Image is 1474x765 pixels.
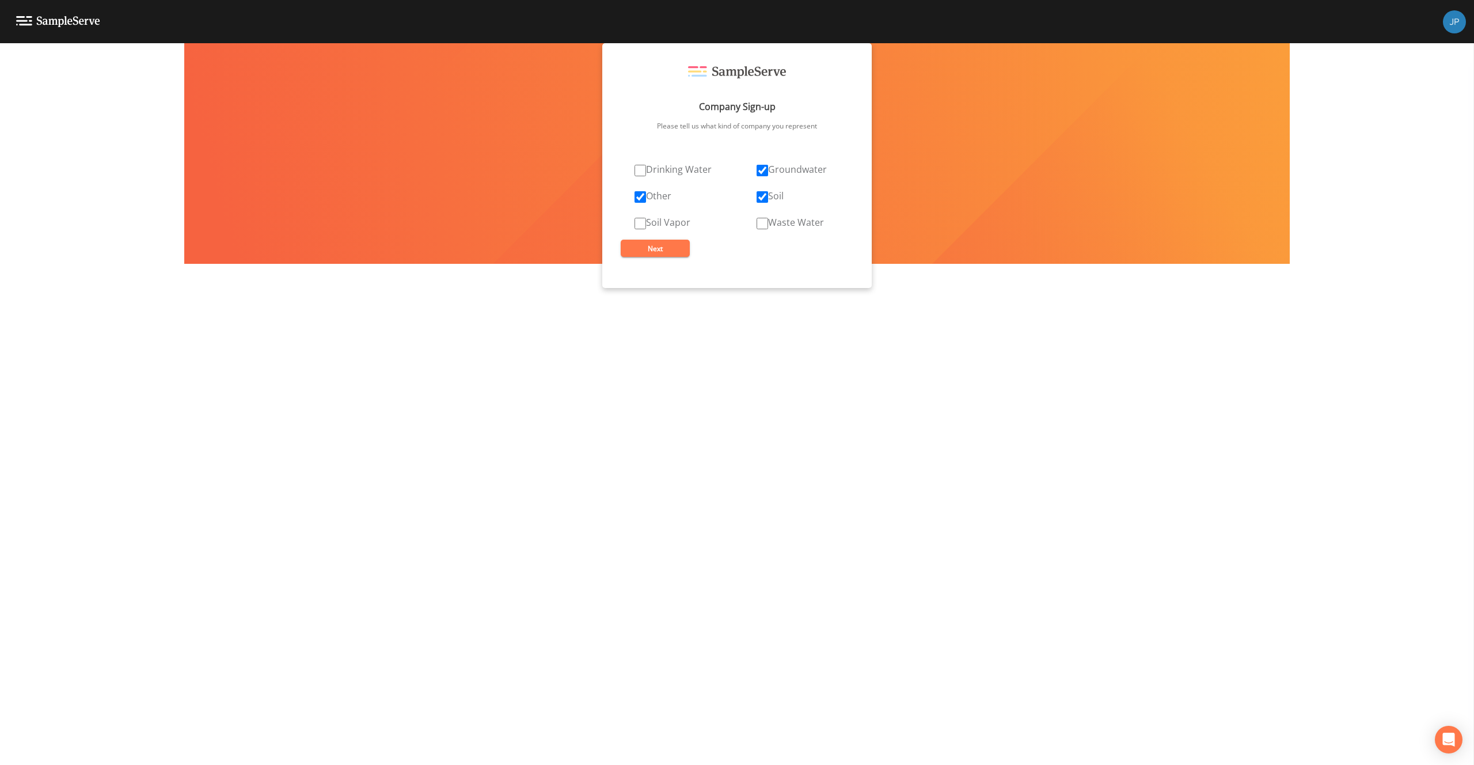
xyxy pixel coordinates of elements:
h3: Please tell us what kind of company you represent [657,123,817,130]
input: Waste Water [757,218,768,229]
div: Open Intercom Messenger [1435,726,1462,753]
img: sample serve logo [688,66,786,79]
input: Other [635,191,646,203]
label: Drinking Water [635,162,712,176]
label: Other [635,189,671,203]
img: logo [16,16,100,27]
label: Groundwater [757,162,827,176]
input: Drinking Water [635,165,646,176]
input: Soil [757,191,768,203]
label: Soil [757,189,784,203]
label: Soil Vapor [635,215,690,229]
button: Next [621,240,690,257]
h2: Company Sign-up [699,102,776,111]
input: Groundwater [757,165,768,176]
img: 41241ef155101aa6d92a04480b0d0000 [1443,10,1466,33]
label: Waste Water [757,215,824,229]
input: Soil Vapor [635,218,646,229]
